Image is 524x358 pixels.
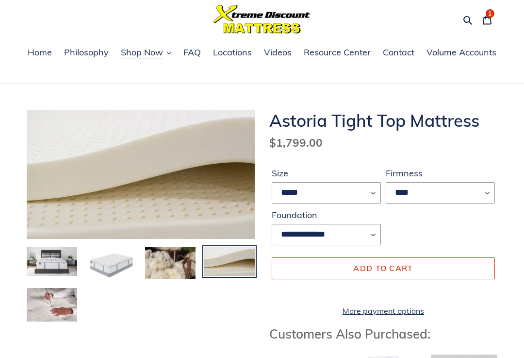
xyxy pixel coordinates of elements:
img: Load image into Gallery viewer, image-showing-process-of-hand-tufting [26,287,78,323]
a: Videos [259,46,296,60]
img: Load image into Gallery viewer, Natural-wool-in-baskets [144,246,196,280]
label: Foundation [272,208,381,222]
span: 1 [488,11,491,17]
img: Load image into Gallery viewer, Astoria-latex-hybrid-mattress-and-foundation-angled-view [85,246,137,282]
a: Resource Center [299,46,376,60]
span: FAQ [183,47,201,58]
span: Home [28,47,52,58]
img: Load image into Gallery viewer, Natural-talalay-latex-comfort-layers [203,246,256,277]
a: Philosophy [59,46,114,60]
a: Contact [378,46,419,60]
label: Size [272,167,381,180]
img: Xtreme Discount Mattress [213,5,311,34]
a: 1 [477,8,497,31]
h1: Astoria Tight Top Mattress [269,110,497,131]
a: More payment options [272,305,495,317]
label: Firmness [386,167,495,180]
span: Locations [213,47,252,58]
h3: Customers Also Purchased: [269,326,497,341]
span: Volume Accounts [426,47,496,58]
span: Add to cart [353,263,413,273]
a: FAQ [179,46,206,60]
span: Philosophy [64,47,109,58]
span: $1,799.00 [269,136,323,150]
button: Add to cart [272,257,495,279]
img: Load image into Gallery viewer, Astoria-talalay-latex-hybrid-mattress-and-foundation [26,246,78,277]
a: Locations [208,46,257,60]
span: Shop Now [121,47,163,58]
span: Contact [383,47,414,58]
span: Videos [264,47,292,58]
a: Home [23,46,57,60]
button: Shop Now [116,46,176,60]
a: Volume Accounts [422,46,501,60]
span: Resource Center [304,47,371,58]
